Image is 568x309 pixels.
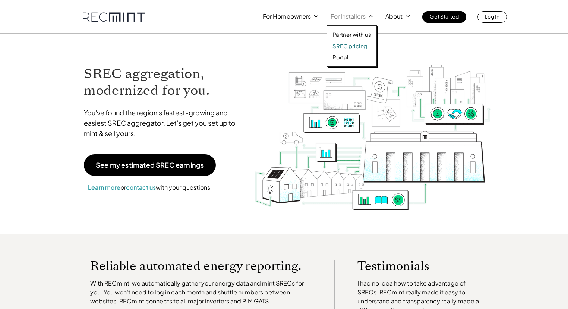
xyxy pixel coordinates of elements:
[477,11,507,23] a: Log In
[126,183,156,191] a: contact us
[430,11,459,22] p: Get Started
[263,11,311,22] p: For Homeowners
[96,162,204,168] p: See my estimated SREC earnings
[385,11,403,22] p: About
[84,154,216,176] a: See my estimated SREC earnings
[84,183,214,192] p: or with your questions
[254,45,492,212] img: RECmint value cycle
[332,42,367,50] p: SREC pricing
[331,11,366,22] p: For Installers
[332,42,371,50] a: SREC pricing
[90,279,312,306] p: With RECmint, we automatically gather your energy data and mint SRECs for you. You won't need to ...
[332,54,348,61] p: Portal
[357,260,468,271] p: Testimonials
[90,260,312,271] p: Reliable automated energy reporting.
[422,11,466,23] a: Get Started
[332,54,371,61] a: Portal
[84,65,243,99] h1: SREC aggregation, modernized for you.
[485,11,499,22] p: Log In
[88,183,120,191] a: Learn more
[84,107,243,139] p: You've found the region's fastest-growing and easiest SREC aggregator. Let's get you set up to mi...
[332,31,371,38] a: Partner with us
